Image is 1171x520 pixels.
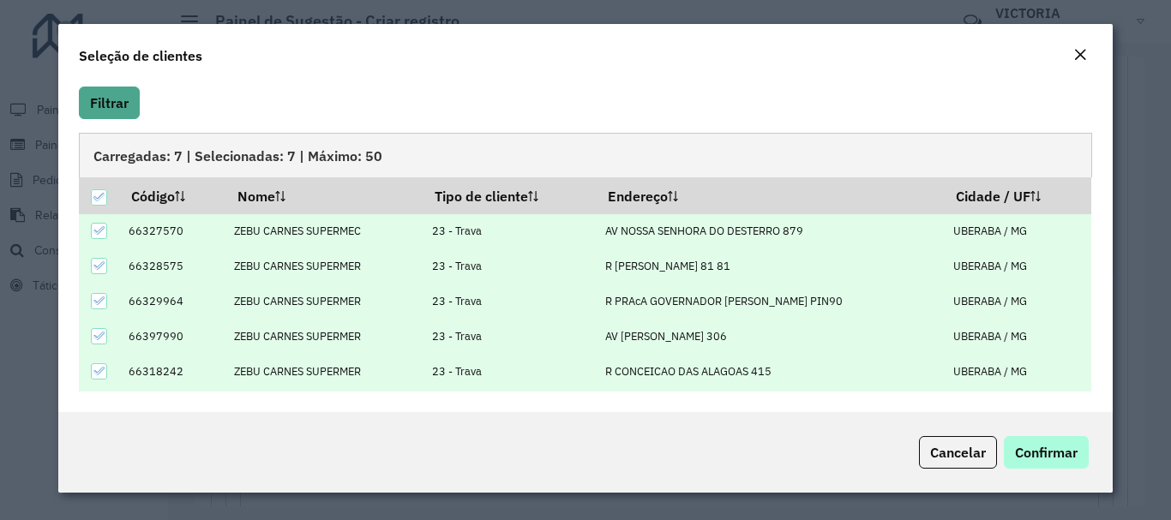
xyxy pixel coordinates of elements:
[423,319,596,354] td: 23 - Trava
[944,214,1091,249] td: UBERABA / MG
[596,389,944,424] td: AV DA SAUDADE 1110
[120,354,225,389] td: 66318242
[423,354,596,389] td: 23 - Trava
[919,436,997,469] button: Cancelar
[120,284,225,319] td: 66329964
[596,284,944,319] td: R PRAcA GOVERNADOR [PERSON_NAME] PIN90
[1015,444,1078,461] span: Confirmar
[1073,48,1087,62] em: Fechar
[930,444,986,461] span: Cancelar
[596,354,944,389] td: R CONCEICAO DAS ALAGOAS 415
[944,177,1091,213] th: Cidade / UF
[120,319,225,354] td: 66397990
[79,133,1091,177] div: Carregadas: 7 | Selecionadas: 7 | Máximo: 50
[120,214,225,249] td: 66327570
[596,248,944,284] td: R [PERSON_NAME] 81 81
[225,214,423,249] td: ZEBU CARNES SUPERMEC
[120,389,225,424] td: 66322124
[423,177,596,213] th: Tipo de cliente
[225,389,423,424] td: ZEBU CARNES SUPERMER
[944,248,1091,284] td: UBERABA / MG
[1004,436,1089,469] button: Confirmar
[944,389,1091,424] td: UBERABA / MG
[944,284,1091,319] td: UBERABA / MG
[225,177,423,213] th: Nome
[225,284,423,319] td: ZEBU CARNES SUPERMER
[79,45,202,66] h4: Seleção de clientes
[423,214,596,249] td: 23 - Trava
[944,354,1091,389] td: UBERABA / MG
[596,177,944,213] th: Endereço
[79,87,140,119] button: Filtrar
[120,177,225,213] th: Código
[1068,45,1092,67] button: Close
[225,354,423,389] td: ZEBU CARNES SUPERMER
[120,248,225,284] td: 66328575
[225,319,423,354] td: ZEBU CARNES SUPERMER
[225,248,423,284] td: ZEBU CARNES SUPERMER
[596,319,944,354] td: AV [PERSON_NAME] 306
[596,214,944,249] td: AV NOSSA SENHORA DO DESTERRO 879
[423,389,596,424] td: 23 - Trava
[944,319,1091,354] td: UBERABA / MG
[423,248,596,284] td: 23 - Trava
[423,284,596,319] td: 23 - Trava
